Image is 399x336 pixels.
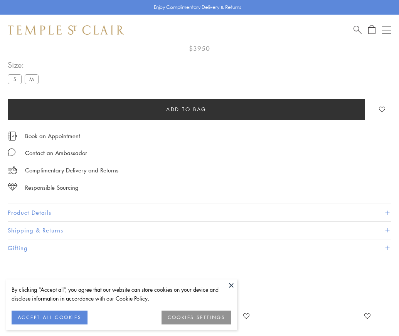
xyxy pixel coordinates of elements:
span: $3950 [189,43,210,53]
img: Temple St. Clair [8,25,124,35]
button: COOKIES SETTINGS [162,311,231,324]
button: Open navigation [382,25,391,35]
label: M [25,74,39,84]
img: icon_sourcing.svg [8,183,17,191]
img: icon_delivery.svg [8,165,17,175]
p: Enjoy Complimentary Delivery & Returns [154,3,241,11]
div: By clicking “Accept all”, you agree that our website can store cookies on your device and disclos... [12,285,231,303]
img: icon_appointment.svg [8,132,17,140]
span: Size: [8,59,42,71]
a: Book an Appointment [25,132,80,140]
button: ACCEPT ALL COOKIES [12,311,88,324]
button: Shipping & Returns [8,222,391,239]
a: Open Shopping Bag [368,25,375,35]
label: S [8,74,22,84]
button: Add to bag [8,99,365,120]
p: Complimentary Delivery and Returns [25,165,118,175]
div: Responsible Sourcing [25,183,79,192]
span: Add to bag [166,105,207,114]
button: Product Details [8,204,391,221]
button: Gifting [8,239,391,257]
a: Search [354,25,362,35]
div: Contact an Ambassador [25,148,87,158]
img: MessageIcon-01_2.svg [8,148,15,156]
